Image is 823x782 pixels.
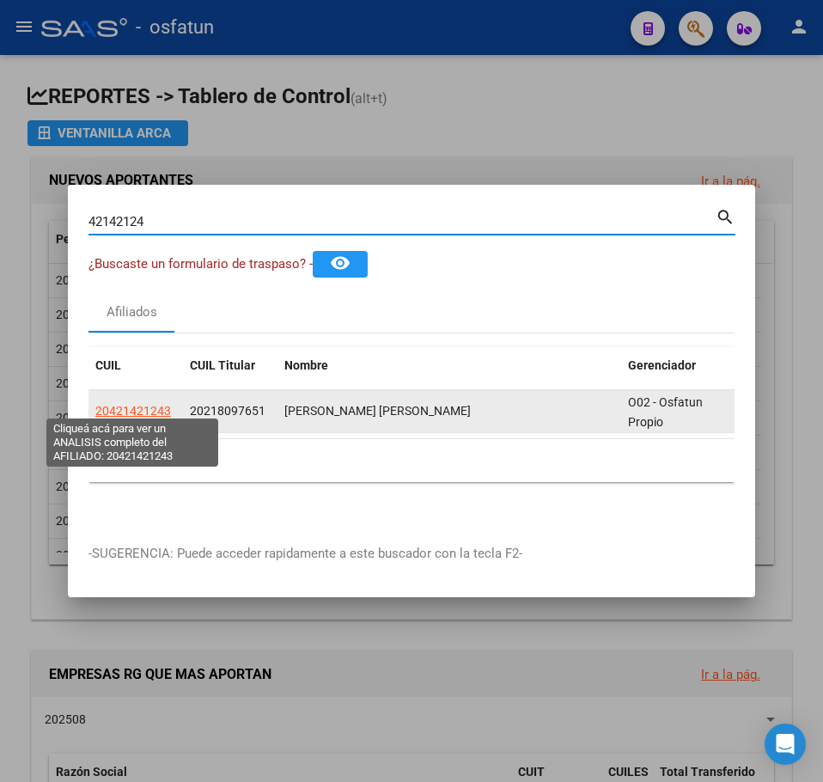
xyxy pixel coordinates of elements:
mat-icon: search [716,205,735,226]
span: 20421421243 [95,404,171,418]
span: Gerenciador [628,358,696,372]
div: Afiliados [107,302,157,322]
span: Nombre [284,358,328,372]
mat-icon: remove_red_eye [330,253,351,273]
span: CUIL Titular [190,358,255,372]
div: [PERSON_NAME] [PERSON_NAME] [284,401,614,421]
span: CUIL [95,358,121,372]
datatable-header-cell: Nombre [277,347,621,384]
div: 1 total [88,439,735,482]
span: ¿Buscaste un formulario de traspaso? - [88,256,313,272]
p: -SUGERENCIA: Puede acceder rapidamente a este buscador con la tecla F2- [88,544,735,564]
datatable-header-cell: CUIL Titular [183,347,277,384]
datatable-header-cell: CUIL [88,347,183,384]
span: 20218097651 [190,404,265,418]
span: O02 - Osfatun Propio [628,395,703,429]
datatable-header-cell: Gerenciador [621,347,741,384]
div: Open Intercom Messenger [765,724,806,765]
